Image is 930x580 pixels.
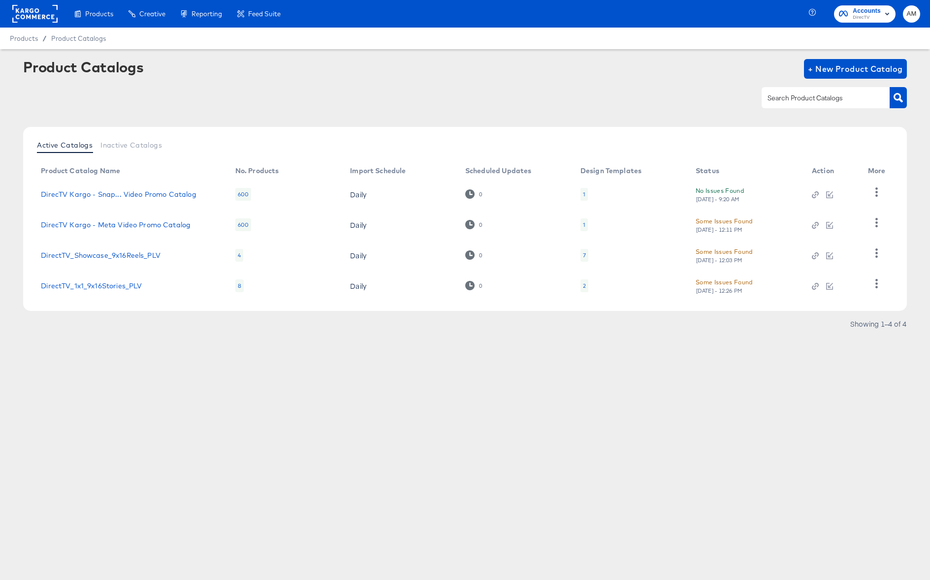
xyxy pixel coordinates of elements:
button: Some Issues Found[DATE] - 12:26 PM [696,277,753,294]
div: Design Templates [580,167,641,175]
a: DirectTV_Showcase_9x16Reels_PLV [41,251,160,259]
div: 0 [465,220,482,229]
span: Accounts [853,6,881,16]
div: Product Catalog Name [41,167,120,175]
div: 4 [235,249,243,262]
div: 8 [235,279,244,292]
div: Some Issues Found [696,216,753,226]
div: 0 [465,250,482,260]
span: AM [907,8,916,20]
div: 1 [583,221,585,229]
div: 0 [465,189,482,199]
div: Product Catalogs [23,59,143,75]
button: Some Issues Found[DATE] - 12:03 PM [696,246,753,264]
span: + New Product Catalog [808,62,903,76]
th: More [860,163,898,179]
td: Daily [342,210,457,240]
div: Import Schedule [350,167,406,175]
div: 0 [479,221,482,228]
button: + New Product Catalog [804,59,907,79]
div: 600 [235,188,251,201]
div: 2 [580,279,588,292]
div: 1 [583,190,585,198]
div: 2 [583,282,586,290]
div: [DATE] - 12:03 PM [696,257,743,264]
a: DirecTV Kargo - Snap... Video Promo Catalog [41,190,196,198]
input: Search Product Catalogs [766,92,870,104]
th: Status [688,163,804,179]
button: AccountsDirecTV [834,5,896,23]
span: Reporting [192,10,222,18]
span: Products [10,34,38,42]
span: DirecTV [853,14,881,22]
div: 600 [235,218,251,231]
div: Some Issues Found [696,246,753,257]
div: Showing 1–4 of 4 [850,320,907,327]
div: 7 [580,249,588,262]
span: / [38,34,51,42]
span: Creative [139,10,165,18]
span: Active Catalogs [37,141,93,149]
a: Product Catalogs [51,34,106,42]
div: 0 [465,281,482,290]
a: DirecTV Kargo - Meta Video Promo Catalog [41,221,191,229]
td: Daily [342,240,457,271]
div: 0 [479,191,482,198]
a: DirectTV_1x1_9x16Stories_PLV [41,282,142,290]
td: Daily [342,179,457,210]
div: 0 [479,252,482,259]
div: 0 [479,282,482,289]
span: Inactive Catalogs [100,141,162,149]
div: 1 [580,218,588,231]
div: [DATE] - 12:11 PM [696,226,743,233]
td: Daily [342,271,457,301]
div: [DATE] - 12:26 PM [696,287,743,294]
button: AM [903,5,920,23]
div: Scheduled Updates [465,167,532,175]
button: Some Issues Found[DATE] - 12:11 PM [696,216,753,233]
th: Action [804,163,860,179]
div: 7 [583,251,586,259]
div: No. Products [235,167,279,175]
span: Feed Suite [248,10,281,18]
div: 1 [580,188,588,201]
span: Products [85,10,113,18]
div: Some Issues Found [696,277,753,287]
